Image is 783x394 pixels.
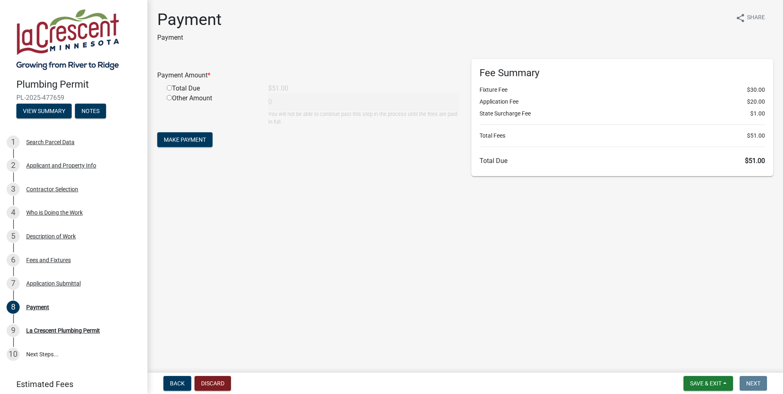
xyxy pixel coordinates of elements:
wm-modal-confirm: Notes [75,108,106,115]
div: 2 [7,159,20,172]
span: $51.00 [745,157,765,165]
button: Back [163,376,191,391]
button: Make Payment [157,132,213,147]
span: Make Payment [164,136,206,143]
button: shareShare [729,10,772,26]
p: Payment [157,33,222,43]
span: Share [747,13,765,23]
div: Who is Doing the Work [26,210,83,215]
div: Payment [26,304,49,310]
button: Notes [75,104,106,118]
div: 10 [7,348,20,361]
span: Next [746,380,760,387]
div: 9 [7,324,20,337]
span: Save & Exit [690,380,722,387]
button: Save & Exit [683,376,733,391]
div: Application Submittal [26,281,81,286]
a: Estimated Fees [7,376,134,392]
div: Contractor Selection [26,186,78,192]
span: $30.00 [747,86,765,94]
button: Discard [195,376,231,391]
button: View Summary [16,104,72,118]
li: State Surcharge Fee [480,109,765,118]
h4: Plumbing Permit [16,79,141,91]
li: Total Fees [480,131,765,140]
div: Search Parcel Data [26,139,75,145]
img: City of La Crescent, Minnesota [16,9,119,70]
div: 6 [7,254,20,267]
div: 1 [7,136,20,149]
span: $51.00 [747,131,765,140]
div: Payment Amount [151,70,465,80]
h1: Payment [157,10,222,29]
wm-modal-confirm: Summary [16,108,72,115]
span: $1.00 [750,109,765,118]
div: La Crescent Plumbing Permit [26,328,100,333]
div: 3 [7,183,20,196]
h6: Total Due [480,157,765,165]
div: Description of Work [26,233,76,239]
li: Fixture Fee [480,86,765,94]
div: Total Due [161,84,262,93]
div: 5 [7,230,20,243]
div: 8 [7,301,20,314]
div: 4 [7,206,20,219]
span: PL-2025-477659 [16,94,131,102]
div: Applicant and Property Info [26,163,96,168]
span: $20.00 [747,97,765,106]
div: 7 [7,277,20,290]
span: Back [170,380,185,387]
li: Application Fee [480,97,765,106]
div: Fees and Fixtures [26,257,71,263]
h6: Fee Summary [480,67,765,79]
div: Other Amount [161,93,262,126]
i: share [735,13,745,23]
button: Next [740,376,767,391]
